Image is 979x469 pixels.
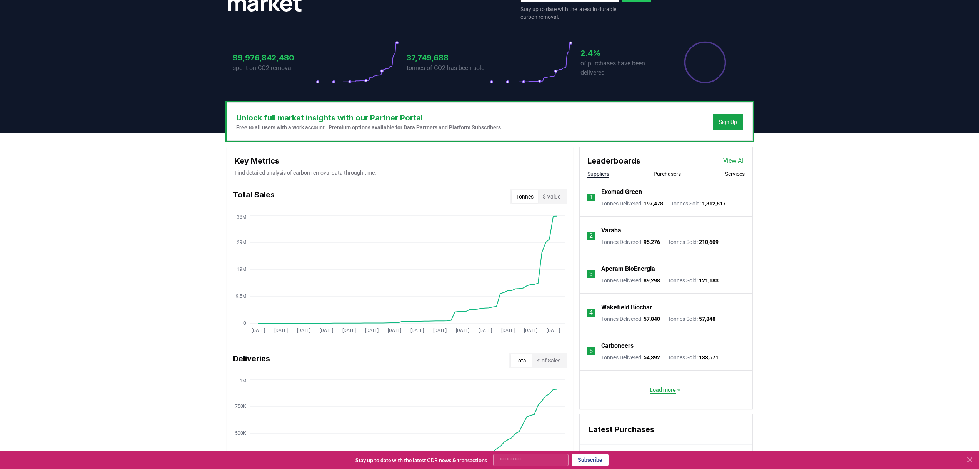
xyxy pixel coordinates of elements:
span: 210,609 [699,239,719,245]
span: 197,478 [644,200,663,207]
span: 1,812,817 [702,200,726,207]
p: Tonnes Delivered : [601,238,660,246]
button: Purchasers [654,170,681,178]
p: Tonnes Delivered : [601,354,660,361]
a: Aperam BioEnergia [601,264,655,274]
p: Tonnes Delivered : [601,200,663,207]
button: % of Sales [532,354,565,367]
span: 133,571 [699,354,719,361]
p: Tonnes Sold : [668,238,719,246]
p: of purchases have been delivered [580,59,664,77]
p: Load more [650,386,676,394]
a: Carboneers [601,341,634,350]
p: Tonnes Delivered : [601,315,660,323]
p: tonnes of CO2 has been sold [407,63,490,73]
a: Sign Up [719,118,737,126]
h3: $9,976,842,480 [233,52,316,63]
tspan: [DATE] [501,328,514,333]
tspan: 19M [237,267,246,272]
p: Stay up to date with the latest in durable carbon removal. [520,5,619,21]
p: 3 [589,270,593,279]
tspan: 750K [235,404,246,409]
tspan: 1M [240,378,246,384]
p: 4 [589,308,593,317]
tspan: [DATE] [524,328,537,333]
tspan: [DATE] [433,328,446,333]
button: Load more [644,382,688,397]
p: 2 [589,231,593,240]
p: Find detailed analysis of carbon removal data through time. [235,169,565,177]
tspan: [DATE] [546,328,560,333]
span: 54,392 [644,354,660,361]
h3: Deliveries [233,353,270,368]
tspan: [DATE] [387,328,401,333]
tspan: 29M [237,240,246,245]
button: Sign Up [713,114,743,130]
span: 57,848 [699,316,715,322]
p: Tonnes Sold : [671,200,726,207]
button: Suppliers [587,170,609,178]
p: 5 [589,347,593,356]
tspan: [DATE] [274,328,287,333]
h3: Key Metrics [235,155,565,167]
p: Free to all users with a work account. Premium options available for Data Partners and Platform S... [236,124,502,131]
button: Tonnes [512,190,538,203]
tspan: [DATE] [342,328,355,333]
span: 89,298 [644,277,660,284]
a: Varaha [601,226,621,235]
button: Services [725,170,745,178]
h3: Leaderboards [587,155,640,167]
tspan: 500K [235,431,246,436]
a: Wakefield Biochar [601,303,652,312]
tspan: 0 [243,320,246,326]
tspan: 38M [237,214,246,220]
p: 1 [589,193,593,202]
h3: Latest Purchases [589,424,743,435]
h3: 2.4% [580,47,664,59]
tspan: [DATE] [478,328,492,333]
h3: Total Sales [233,189,275,204]
a: Exomad Green [601,187,642,197]
p: Tonnes Sold : [668,315,715,323]
h3: Unlock full market insights with our Partner Portal [236,112,502,124]
p: Tonnes Delivered : [601,277,660,284]
h3: 37,749,688 [407,52,490,63]
tspan: [DATE] [455,328,469,333]
div: Percentage of sales delivered [684,41,727,84]
tspan: [DATE] [251,328,265,333]
a: View All [723,156,745,165]
span: 57,840 [644,316,660,322]
span: 121,183 [699,277,719,284]
button: Total [511,354,532,367]
tspan: [DATE] [319,328,333,333]
tspan: [DATE] [297,328,310,333]
tspan: 9.5M [236,294,246,299]
p: Tonnes Sold : [668,277,719,284]
tspan: [DATE] [365,328,378,333]
p: Tonnes Sold : [668,354,719,361]
tspan: [DATE] [410,328,424,333]
button: $ Value [538,190,565,203]
span: 95,276 [644,239,660,245]
p: spent on CO2 removal [233,63,316,73]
